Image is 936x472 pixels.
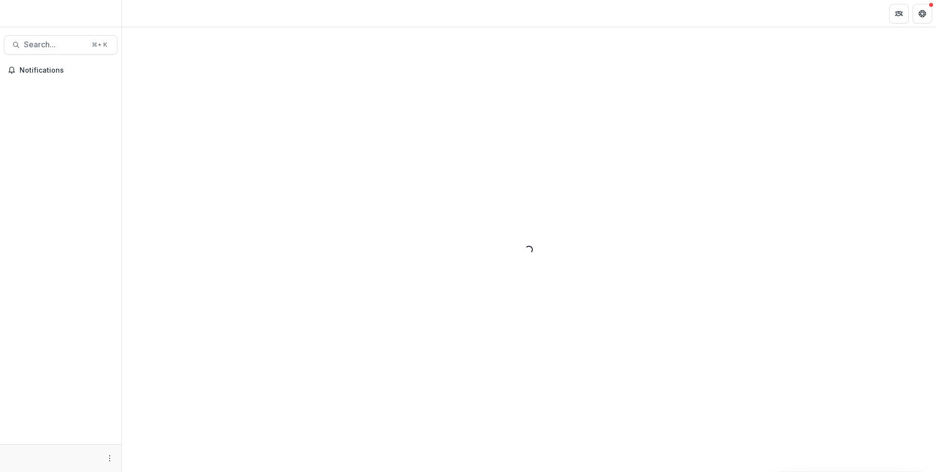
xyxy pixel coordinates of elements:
[90,39,109,50] div: ⌘ + K
[19,66,114,75] span: Notifications
[4,62,117,78] button: Notifications
[24,40,86,49] span: Search...
[913,4,932,23] button: Get Help
[104,452,116,464] button: More
[4,35,117,55] button: Search...
[889,4,909,23] button: Partners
